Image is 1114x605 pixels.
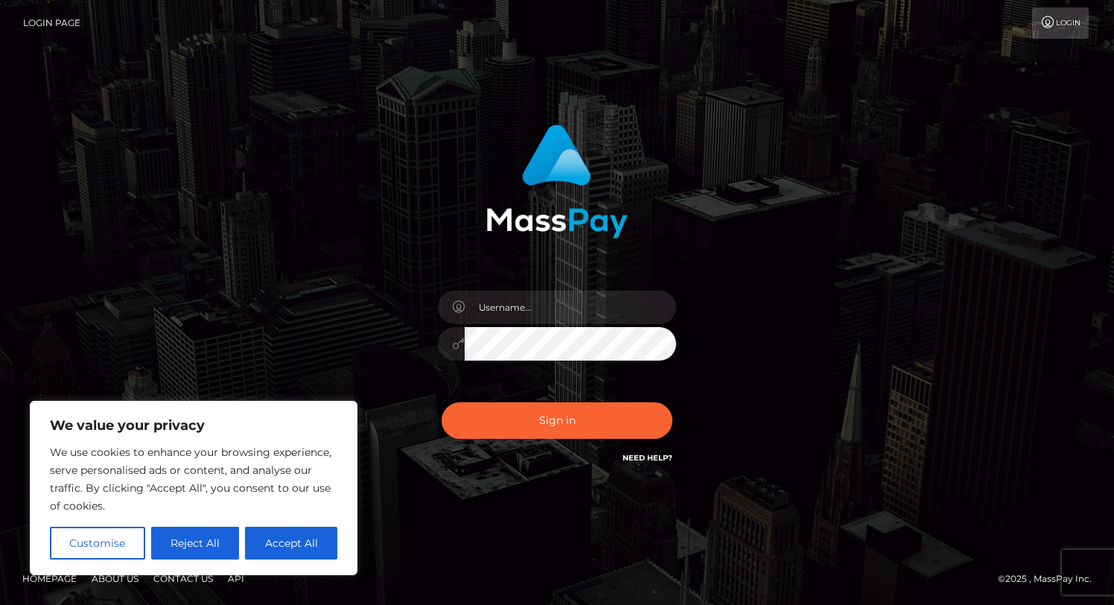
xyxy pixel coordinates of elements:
[222,567,250,590] a: API
[147,567,219,590] a: Contact Us
[1032,7,1089,39] a: Login
[30,401,357,575] div: We value your privacy
[998,571,1103,587] div: © 2025 , MassPay Inc.
[23,7,80,39] a: Login Page
[465,291,676,324] input: Username...
[623,453,672,463] a: Need Help?
[151,527,240,560] button: Reject All
[50,416,337,434] p: We value your privacy
[486,124,628,238] img: MassPay Login
[50,527,145,560] button: Customise
[50,443,337,515] p: We use cookies to enhance your browsing experience, serve personalised ads or content, and analys...
[86,567,144,590] a: About Us
[245,527,337,560] button: Accept All
[16,567,83,590] a: Homepage
[442,402,672,439] button: Sign in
